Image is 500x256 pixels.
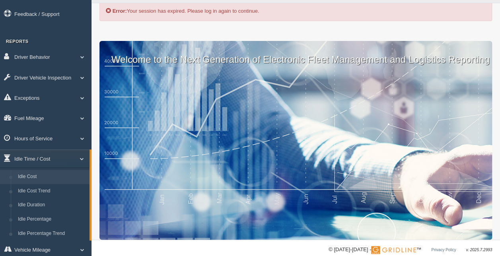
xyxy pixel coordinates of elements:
p: Welcome to the Next Generation of Electronic Fleet Management and Logistics Reporting [99,41,492,66]
a: Idle Duration [14,198,89,212]
a: Privacy Policy [431,248,456,252]
a: Idle Percentage Trend [14,227,89,241]
a: Idle Cost [14,170,89,184]
a: Idle Percentage [14,212,89,227]
b: Error: [113,8,127,14]
img: Gridline [371,246,416,254]
span: v. 2025.7.2993 [466,248,492,252]
div: © [DATE]-[DATE] - ™ [329,246,492,254]
a: Idle Cost Trend [14,184,89,198]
